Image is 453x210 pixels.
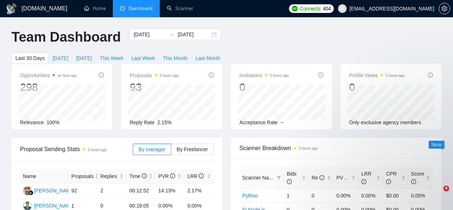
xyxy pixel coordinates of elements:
[155,183,184,199] td: 14.13%
[443,186,449,191] span: 9
[192,52,224,64] button: Last Month
[53,54,68,62] span: [DATE]
[159,52,192,64] button: This Month
[28,190,33,195] img: gigradar-bm.png
[130,80,179,94] div: 93
[130,71,179,80] span: Proposals
[76,54,92,62] span: [DATE]
[196,54,220,62] span: Last Month
[11,52,49,64] button: Last 30 Days
[160,74,179,78] time: 5 hours ago
[129,173,146,179] span: Time
[100,172,118,180] span: Replies
[20,80,77,94] div: 298
[49,52,72,64] button: [DATE]
[163,54,188,62] span: This Month
[96,52,127,64] button: This Week
[34,202,118,210] div: [PERSON_NAME] [PERSON_NAME]
[275,172,283,183] span: filter
[20,71,77,80] span: Opportunities
[184,183,213,199] td: 2.17%
[15,54,45,62] span: Last 30 Days
[23,202,118,208] a: MA[PERSON_NAME] [PERSON_NAME]
[209,73,214,78] span: info-circle
[158,120,172,125] span: 2.15%
[169,32,175,37] span: to
[300,5,321,13] span: Connects:
[287,171,297,185] span: Bids
[68,183,97,199] td: 92
[11,29,121,46] h1: Team Dashboard
[277,176,281,180] span: filter
[284,188,309,202] td: 1
[72,52,96,64] button: [DATE]
[349,120,421,125] span: Only exclusive agency members
[309,188,333,202] td: 0
[120,6,125,11] span: dashboard
[323,5,331,13] span: 404
[139,146,165,152] span: By manager
[334,188,358,202] td: 0.00%
[58,74,77,78] time: an hour ago
[167,5,193,11] a: searchScanner
[199,173,204,178] span: info-circle
[99,73,104,78] span: info-circle
[130,120,154,125] span: Reply Rate
[383,188,408,202] td: $0.00
[292,6,298,11] img: upwork-logo.png
[126,183,155,199] td: 00:12:52
[177,146,208,152] span: By Freelancer
[23,186,32,195] img: AI
[142,173,147,178] span: info-circle
[358,188,383,202] td: 0.00%
[429,186,446,203] iframe: Intercom live chat
[439,6,450,11] a: setting
[428,73,433,78] span: info-circle
[240,144,433,153] span: Scanner Breakdown
[71,172,93,180] span: Proposals
[84,5,106,11] a: homeHome
[97,169,126,183] th: Replies
[97,183,126,199] td: 2
[127,52,159,64] button: Last Week
[88,148,107,152] time: 5 hours ago
[20,120,44,125] span: Relevance
[158,173,175,179] span: PVR
[340,6,345,11] span: user
[439,3,450,14] button: setting
[47,120,59,125] span: 100%
[312,175,324,181] span: Re
[242,175,276,181] span: Scanner Name
[20,145,133,154] span: Proposal Sending Stats
[23,187,75,193] a: AI[PERSON_NAME]
[386,74,405,78] time: 5 hours ago
[34,187,75,195] div: [PERSON_NAME]
[240,71,289,80] span: Invitations
[100,54,124,62] span: This Week
[349,71,405,80] span: Profile Views
[131,54,155,62] span: Last Week
[6,3,17,15] img: logo
[68,169,97,183] th: Proposals
[242,193,258,199] a: Python
[287,179,292,184] span: info-circle
[408,188,433,202] td: 0.00%
[240,80,289,94] div: 0
[178,31,210,38] input: End date
[169,32,175,37] span: swap-right
[170,173,175,178] span: info-circle
[299,146,318,150] time: 5 hours ago
[270,74,289,78] time: 5 hours ago
[240,120,278,125] span: Acceptance Rate
[187,173,204,179] span: LRR
[134,31,166,38] input: Start date
[318,73,323,78] span: info-circle
[349,80,405,94] div: 0
[129,5,153,11] span: Dashboard
[20,169,68,183] th: Name
[280,120,284,125] span: --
